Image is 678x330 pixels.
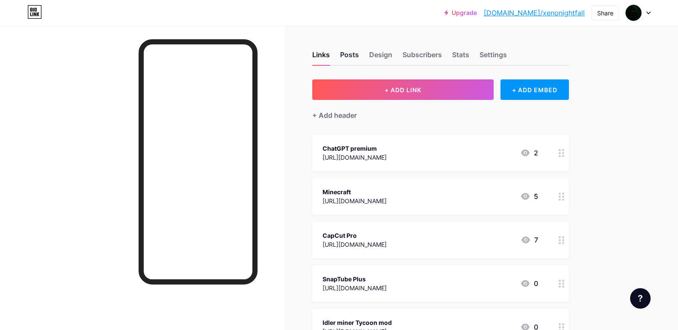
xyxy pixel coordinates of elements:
a: [DOMAIN_NAME]/xenonightfall [484,8,585,18]
div: + Add header [312,110,357,120]
a: Upgrade [444,9,477,16]
div: [URL][DOMAIN_NAME] [323,240,387,249]
div: Minecraft [323,187,387,196]
div: [URL][DOMAIN_NAME] [323,196,387,205]
div: Settings [480,50,507,65]
div: 5 [520,191,538,202]
div: Design [369,50,392,65]
div: CapCut Pro [323,231,387,240]
div: Posts [340,50,359,65]
div: ChatGPT premium [323,144,387,153]
div: 2 [520,148,538,158]
div: [URL][DOMAIN_NAME] [323,283,387,292]
div: Subscribers [403,50,442,65]
div: + ADD EMBED [500,79,568,100]
div: 7 [521,235,538,245]
div: SnapTube Plus [323,275,387,283]
button: + ADD LINK [312,79,494,100]
div: Links [312,50,330,65]
span: + ADD LINK [385,86,421,93]
div: Idler miner Tycoon mod [323,318,392,327]
div: [URL][DOMAIN_NAME] [323,153,387,162]
div: Share [597,9,613,18]
div: Stats [452,50,469,65]
div: 0 [520,278,538,289]
img: xenonightfall [625,5,642,21]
